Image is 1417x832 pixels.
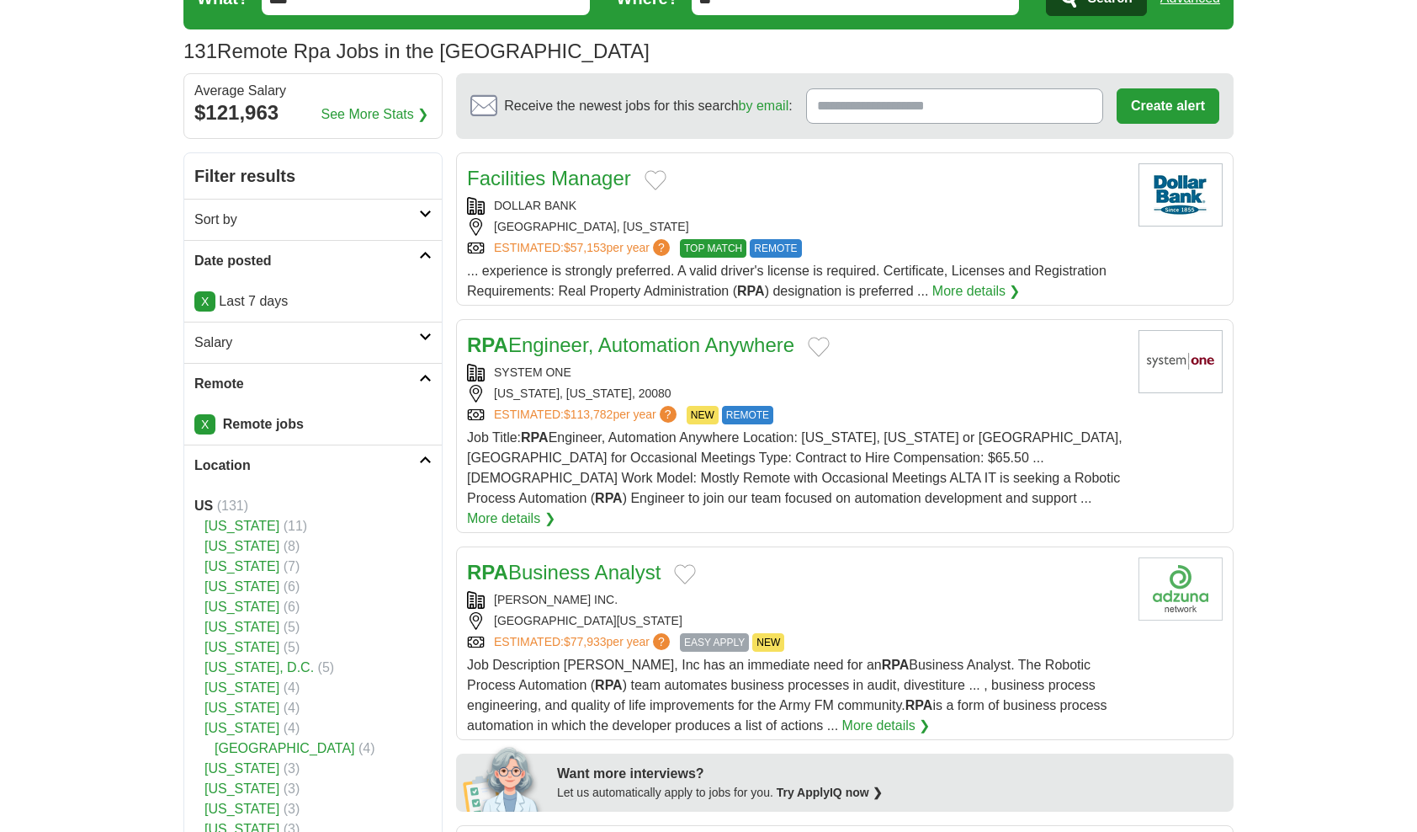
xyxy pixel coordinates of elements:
[204,721,279,735] a: [US_STATE]
[494,406,680,424] a: ESTIMATED:$113,782per year?
[194,210,419,230] h2: Sort by
[739,99,789,113] a: by email
[467,218,1125,236] div: [GEOGRAPHIC_DATA], [US_STATE]
[204,620,279,634] a: [US_STATE]
[184,363,442,404] a: Remote
[204,680,279,695] a: [US_STATE]
[932,281,1021,301] a: More details ❯
[842,716,931,736] a: More details ❯
[194,84,432,98] div: Average Salary
[215,741,355,755] a: [GEOGRAPHIC_DATA]
[204,640,279,654] a: [US_STATE]
[284,539,300,553] span: (8)
[463,744,544,812] img: apply-iq-scientist.png
[645,170,666,190] button: Add to favorite jobs
[204,781,279,796] a: [US_STATE]
[1138,557,1223,621] img: Company logo
[467,333,508,356] strong: RPA
[653,633,670,650] span: ?
[1138,330,1223,393] img: System One logo
[204,761,279,776] a: [US_STATE]
[737,284,765,298] strong: RPA
[204,559,279,573] a: [US_STATE]
[223,417,304,431] strong: Remote jobs
[194,374,419,394] h2: Remote
[777,786,883,799] a: Try ApplyIQ now ❯
[284,579,300,594] span: (6)
[722,406,773,424] span: REMOTE
[494,633,673,652] a: ESTIMATED:$77,933per year?
[217,499,248,513] span: (131)
[467,333,794,356] a: RPAEngineer, Automation Anywhere
[1117,88,1219,124] button: Create alert
[882,658,910,672] strong: RPA
[557,784,1223,802] div: Let us automatically apply to jobs for you.
[808,337,830,357] button: Add to favorite jobs
[184,322,442,363] a: Salary
[750,239,801,258] span: REMOTE
[204,579,279,594] a: [US_STATE]
[204,519,279,533] a: [US_STATE]
[204,802,279,816] a: [US_STATE]
[284,721,300,735] span: (4)
[284,802,300,816] span: (3)
[321,104,429,125] a: See More Stats ❯
[184,199,442,240] a: Sort by
[680,239,746,258] span: TOP MATCH
[467,167,631,189] a: Facilities Manager
[284,761,300,776] span: (3)
[564,408,613,421] span: $113,782
[194,414,215,435] a: X
[1138,163,1223,227] img: Dollar Bank logo
[521,430,549,445] strong: RPA
[494,239,673,258] a: ESTIMATED:$57,153per year?
[467,612,1125,630] div: [GEOGRAPHIC_DATA][US_STATE]
[467,561,508,584] strong: RPA
[183,40,650,62] h1: Remote Rpa Jobs in the [GEOGRAPHIC_DATA]
[504,96,792,116] span: Receive the newest jobs for this search :
[284,620,300,634] span: (5)
[194,333,419,353] h2: Salary
[680,633,749,652] span: EASY APPLY
[284,600,300,614] span: (6)
[467,264,1107,298] span: ... experience is strongly preferred. A valid driver's license is required. Certificate, Licenses...
[467,509,555,529] a: More details ❯
[687,406,719,424] span: NEW
[284,680,300,695] span: (4)
[674,564,696,584] button: Add to favorite jobs
[194,291,432,312] p: Last 7 days
[184,240,442,281] a: Date posted
[660,406,677,423] span: ?
[595,491,623,505] strong: RPA
[494,365,571,379] a: SYSTEM ONE
[194,291,215,312] a: X
[595,678,623,692] strong: RPA
[194,499,213,513] strong: US
[184,445,442,486] a: Location
[467,591,1125,609] div: [PERSON_NAME] INC.
[752,633,784,652] span: NEW
[284,640,300,654] span: (5)
[358,741,375,755] span: (4)
[557,764,1223,784] div: Want more interviews?
[318,660,335,675] span: (5)
[653,239,670,256] span: ?
[194,251,419,271] h2: Date posted
[284,559,300,573] span: (7)
[284,701,300,715] span: (4)
[204,660,314,675] a: [US_STATE], D.C.
[194,98,432,128] div: $121,963
[194,456,419,476] h2: Location
[467,385,1125,403] div: [US_STATE], [US_STATE], 20080
[204,539,279,553] a: [US_STATE]
[184,153,442,199] h2: Filter results
[284,781,300,796] span: (3)
[467,561,661,584] a: RPABusiness Analyst
[204,701,279,715] a: [US_STATE]
[494,199,576,212] a: DOLLAR BANK
[284,519,307,533] span: (11)
[467,658,1107,733] span: Job Description [PERSON_NAME], Inc has an immediate need for an Business Analyst. The Robotic Pro...
[564,241,607,254] span: $57,153
[467,430,1122,505] span: Job Title: Engineer, Automation Anywhere Location: [US_STATE], [US_STATE] or [GEOGRAPHIC_DATA], [...
[183,36,217,67] span: 131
